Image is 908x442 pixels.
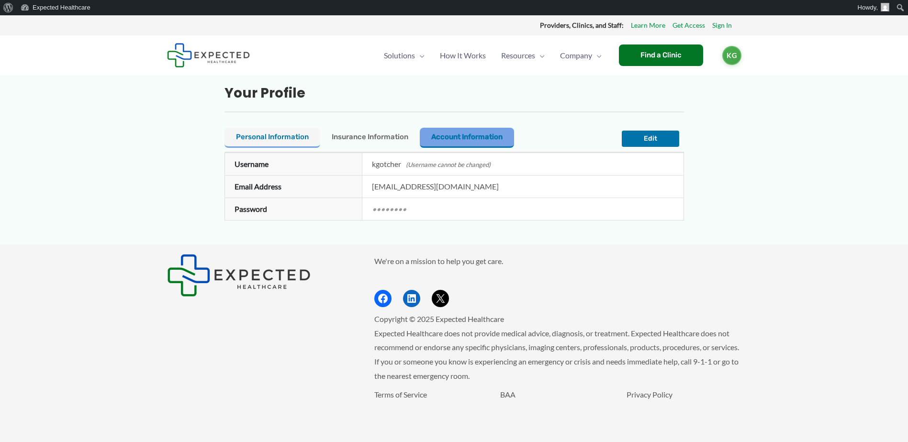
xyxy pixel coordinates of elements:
[332,133,408,141] span: Insurance Information
[372,204,406,213] em: ••••••••
[712,19,732,32] a: Sign In
[622,131,679,147] button: Edit
[420,128,514,148] button: Account Information
[374,254,741,268] p: We're on a mission to help you get care.
[224,128,320,148] button: Personal Information
[432,39,493,72] a: How It Works
[722,46,741,65] a: KG
[406,161,491,168] span: (Username cannot be changed)
[619,44,703,66] a: Find a Clinic
[431,133,503,141] span: Account Information
[493,39,552,72] a: ResourcesMenu Toggle
[501,39,535,72] span: Resources
[224,85,684,102] h2: Your Profile
[320,128,420,148] button: Insurance Information
[376,39,609,72] nav: Primary Site Navigation
[167,254,311,297] img: Expected Healthcare Logo - side, dark font, small
[415,39,425,72] span: Menu Toggle
[236,133,309,141] span: Personal Information
[362,176,684,198] td: [EMAIL_ADDRESS][DOMAIN_NAME]
[374,254,741,307] aside: Footer Widget 2
[374,314,504,323] span: Copyright © 2025 Expected Healthcare
[376,39,432,72] a: SolutionsMenu Toggle
[224,198,362,221] th: Password
[535,39,545,72] span: Menu Toggle
[167,254,350,297] aside: Footer Widget 1
[224,153,362,176] th: Username
[673,19,705,32] a: Get Access
[362,153,684,176] td: kgotcher
[592,39,602,72] span: Menu Toggle
[167,43,250,67] img: Expected Healthcare Logo - side, dark font, small
[560,39,592,72] span: Company
[224,176,362,198] th: Email Address
[374,329,739,380] span: Expected Healthcare does not provide medical advice, diagnosis, or treatment. Expected Healthcare...
[374,387,741,423] aside: Footer Widget 3
[631,19,665,32] a: Learn More
[627,390,673,399] a: Privacy Policy
[540,21,624,29] strong: Providers, Clinics, and Staff:
[384,39,415,72] span: Solutions
[500,390,516,399] a: BAA
[552,39,609,72] a: CompanyMenu Toggle
[374,390,427,399] a: Terms of Service
[440,39,486,72] span: How It Works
